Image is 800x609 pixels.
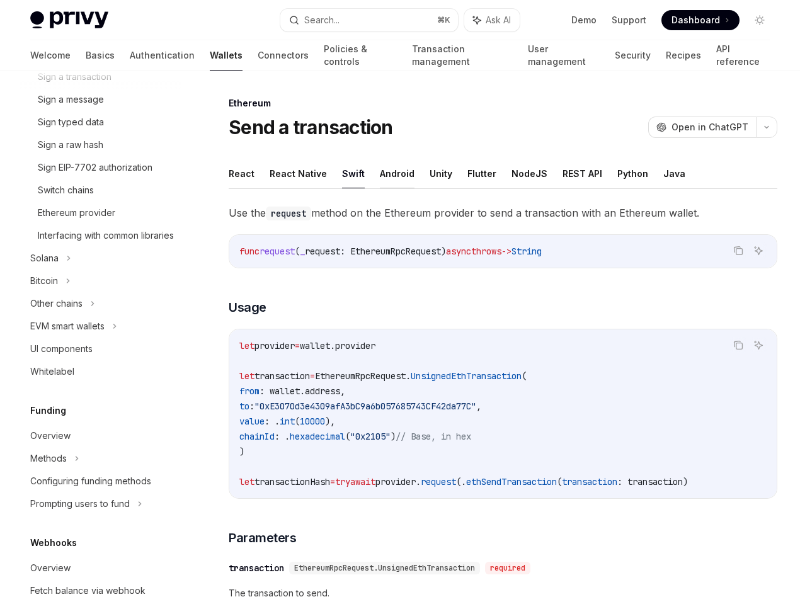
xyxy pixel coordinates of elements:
div: Fetch balance via webhook [30,583,146,598]
h5: Funding [30,403,66,418]
div: Sign a message [38,92,104,107]
span: request [260,246,295,257]
button: REST API [563,159,602,188]
span: ethSendTransaction [466,476,557,487]
a: Whitelabel [20,360,181,383]
button: Ask AI [750,242,767,259]
span: let [239,370,254,382]
div: Interfacing with common libraries [38,228,174,243]
div: Other chains [30,296,83,311]
div: Ethereum provider [38,205,115,220]
button: Copy the contents from the code block [730,337,746,353]
span: Use the method on the Ethereum provider to send a transaction with an Ethereum wallet. [229,204,777,222]
span: ( [345,431,350,442]
button: Search...⌘K [280,9,459,31]
a: Authentication [130,40,195,71]
div: Overview [30,428,71,443]
a: Switch chains [20,179,181,202]
span: Dashboard [671,14,720,26]
span: ( [522,370,527,382]
a: Recipes [666,40,701,71]
a: User management [528,40,600,71]
span: transaction [562,476,617,487]
span: Open in ChatGPT [671,121,748,134]
span: ( [295,416,300,427]
span: transactionHash [254,476,330,487]
span: _ [300,246,305,257]
a: Sign a message [20,88,181,111]
span: try [335,476,350,487]
span: Parameters [229,529,296,547]
h1: Send a transaction [229,116,393,139]
a: Ethereum provider [20,202,181,224]
button: Python [617,159,648,188]
a: Fetch balance via webhook [20,579,181,602]
span: wallet. [300,340,335,351]
span: provider [335,340,375,351]
button: Copy the contents from the code block [730,242,746,259]
a: API reference [716,40,770,71]
span: ⌘ K [437,15,450,25]
button: Ask AI [750,337,767,353]
a: Wallets [210,40,243,71]
div: Whitelabel [30,364,74,379]
h5: Webhooks [30,535,77,550]
a: Support [612,14,646,26]
span: to [239,401,249,412]
span: UnsignedEthTransaction [411,370,522,382]
span: = [295,340,300,351]
div: Configuring funding methods [30,474,151,489]
span: : . [275,431,290,442]
span: EthereumRpcRequest.UnsignedEthTransaction [294,563,475,573]
div: required [485,562,530,574]
span: (. [456,476,466,487]
button: NodeJS [511,159,547,188]
span: , [476,401,481,412]
span: Usage [229,299,266,316]
a: Connectors [258,40,309,71]
span: provider. [375,476,421,487]
span: "0xE3070d3e4309afA3bC9a6b057685743CF42da77C" [254,401,476,412]
code: request [266,207,311,220]
span: func [239,246,260,257]
span: = [310,370,315,382]
a: Security [615,40,651,71]
span: ), [325,416,335,427]
a: Transaction management [412,40,513,71]
span: = [330,476,335,487]
a: Dashboard [661,10,740,30]
span: int [280,416,295,427]
span: let [239,340,254,351]
div: UI components [30,341,93,356]
span: request [305,246,340,257]
span: request [421,476,456,487]
span: 10000 [300,416,325,427]
button: Open in ChatGPT [648,117,756,138]
span: async [446,246,471,257]
div: Ethereum [229,97,777,110]
span: let [239,476,254,487]
div: Sign a raw hash [38,137,103,152]
div: Sign typed data [38,115,104,130]
div: Bitcoin [30,273,58,288]
span: : [249,401,254,412]
span: chainId [239,431,275,442]
span: , [340,385,345,397]
button: Swift [342,159,365,188]
span: value [239,416,265,427]
span: "0x2105" [350,431,391,442]
div: Prompting users to fund [30,496,130,511]
span: ( [295,246,300,257]
div: Methods [30,451,67,466]
button: React [229,159,254,188]
span: : transaction) [617,476,688,487]
div: Sign EIP-7702 authorization [38,160,152,175]
a: Policies & controls [324,40,397,71]
button: Ask AI [464,9,520,31]
a: Basics [86,40,115,71]
span: Ask AI [486,14,511,26]
span: // Base, in hex [396,431,471,442]
div: transaction [229,562,284,574]
a: Sign a raw hash [20,134,181,156]
a: Interfacing with common libraries [20,224,181,247]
